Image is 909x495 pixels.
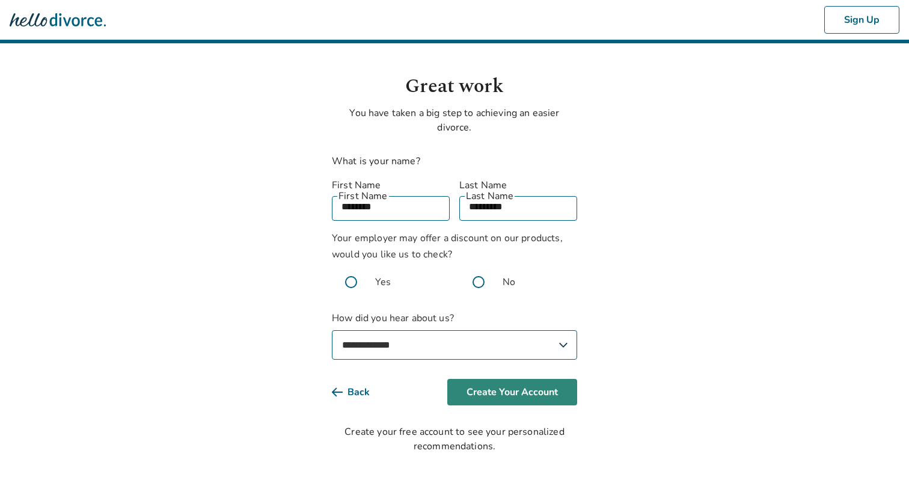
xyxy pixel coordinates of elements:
p: You have taken a big step to achieving an easier divorce. [332,106,577,135]
span: No [503,275,515,289]
button: Create Your Account [447,379,577,405]
button: Back [332,379,389,405]
label: What is your name? [332,155,420,168]
label: Last Name [459,178,577,192]
label: How did you hear about us? [332,311,577,360]
label: First Name [332,178,450,192]
img: Hello Divorce Logo [10,8,106,32]
div: Create your free account to see your personalized recommendations. [332,425,577,453]
button: Sign Up [824,6,899,34]
span: Yes [375,275,391,289]
iframe: Chat Widget [849,437,909,495]
span: Your employer may offer a discount on our products, would you like us to check? [332,232,563,261]
h1: Great work [332,72,577,101]
select: How did you hear about us? [332,330,577,360]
